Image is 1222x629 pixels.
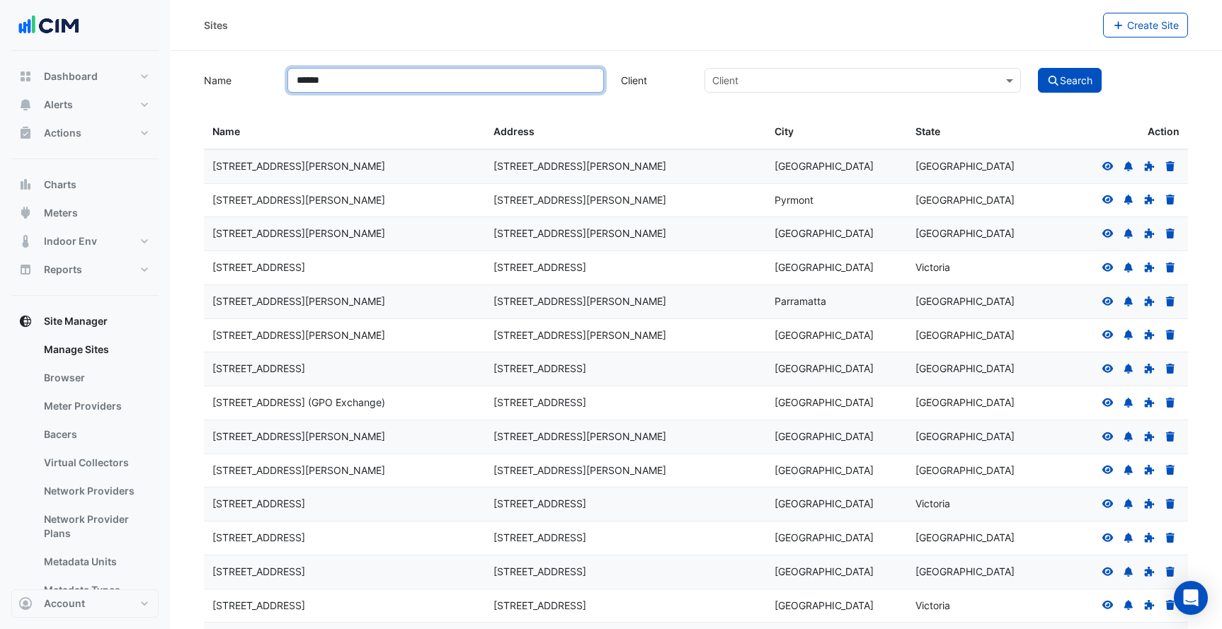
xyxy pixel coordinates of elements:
app-icon: Actions [18,126,33,140]
div: [STREET_ADDRESS][PERSON_NAME] [212,429,476,445]
div: [GEOGRAPHIC_DATA] [915,530,1039,546]
button: Charts [11,171,159,199]
div: [GEOGRAPHIC_DATA] [915,158,1039,175]
app-icon: Alerts [18,98,33,112]
button: Dashboard [11,62,159,91]
div: [GEOGRAPHIC_DATA] [775,564,898,580]
div: [STREET_ADDRESS] [493,395,758,411]
div: Victoria [915,496,1039,512]
div: [STREET_ADDRESS][PERSON_NAME] [212,226,476,242]
div: Victoria [915,260,1039,276]
a: Delete Site [1164,599,1177,611]
div: [GEOGRAPHIC_DATA] [915,429,1039,445]
app-icon: Indoor Env [18,234,33,248]
a: Delete Site [1164,497,1177,509]
a: Network Provider Plans [33,505,159,548]
div: [STREET_ADDRESS] [212,260,476,276]
div: [STREET_ADDRESS] [212,361,476,377]
span: City [775,125,794,137]
div: [GEOGRAPHIC_DATA] [915,564,1039,580]
div: [STREET_ADDRESS] [493,361,758,377]
a: Virtual Collectors [33,449,159,477]
a: Manage Sites [33,335,159,364]
a: Browser [33,364,159,392]
div: [STREET_ADDRESS] [493,564,758,580]
div: [GEOGRAPHIC_DATA] [775,395,898,411]
div: [GEOGRAPHIC_DATA] [775,361,898,377]
button: Actions [11,119,159,147]
div: [GEOGRAPHIC_DATA] [775,496,898,512]
a: Network Providers [33,477,159,505]
button: Alerts [11,91,159,119]
div: [GEOGRAPHIC_DATA] [775,429,898,445]
a: Bacers [33,420,159,449]
app-icon: Dashboard [18,69,33,83]
span: Reports [44,262,82,277]
div: Pyrmont [775,192,898,209]
button: Search [1038,68,1102,93]
div: [STREET_ADDRESS] [212,496,476,512]
a: Delete Site [1164,295,1177,307]
span: Actions [44,126,81,140]
img: Company Logo [17,11,81,40]
div: [GEOGRAPHIC_DATA] [915,226,1039,242]
div: [STREET_ADDRESS] [493,598,758,614]
a: Metadata Units [33,548,159,576]
span: Indoor Env [44,234,97,248]
app-icon: Charts [18,178,33,192]
a: Delete Site [1164,227,1177,239]
div: [STREET_ADDRESS][PERSON_NAME] [493,294,758,310]
div: [STREET_ADDRESS] [493,260,758,276]
div: Parramatta [775,294,898,310]
div: [STREET_ADDRESS][PERSON_NAME] [493,192,758,209]
a: Delete Site [1164,160,1177,172]
div: [STREET_ADDRESS] [212,598,476,614]
span: Account [44,596,85,611]
div: [STREET_ADDRESS][PERSON_NAME] [493,328,758,344]
a: Delete Site [1164,362,1177,374]
span: Action [1148,124,1180,140]
div: [GEOGRAPHIC_DATA] [775,598,898,614]
div: Victoria [915,598,1039,614]
div: [GEOGRAPHIC_DATA] [775,158,898,175]
div: [STREET_ADDRESS][PERSON_NAME] [212,158,476,175]
div: [STREET_ADDRESS][PERSON_NAME] [212,294,476,310]
div: [STREET_ADDRESS] [493,496,758,512]
div: [GEOGRAPHIC_DATA] [775,328,898,344]
div: [STREET_ADDRESS][PERSON_NAME] [493,463,758,479]
a: Delete Site [1164,396,1177,408]
span: Name [212,125,240,137]
button: Create Site [1103,13,1189,37]
div: [GEOGRAPHIC_DATA] [915,192,1039,209]
a: Delete Site [1164,531,1177,543]
div: [STREET_ADDRESS] [212,564,476,580]
div: [STREET_ADDRESS] [493,530,758,546]
div: [STREET_ADDRESS][PERSON_NAME] [212,328,476,344]
div: [STREET_ADDRESS][PERSON_NAME] [493,226,758,242]
span: Charts [44,178,76,192]
div: [GEOGRAPHIC_DATA] [915,328,1039,344]
span: State [915,125,940,137]
button: Indoor Env [11,227,159,255]
a: Delete Site [1164,329,1177,341]
button: Site Manager [11,307,159,335]
div: [GEOGRAPHIC_DATA] [915,395,1039,411]
a: Delete Site [1164,565,1177,577]
div: [GEOGRAPHIC_DATA] [915,463,1039,479]
div: [STREET_ADDRESS][PERSON_NAME] [212,463,476,479]
a: Meter Providers [33,392,159,420]
div: [STREET_ADDRESS][PERSON_NAME] [493,158,758,175]
span: Site Manager [44,314,108,328]
div: [STREET_ADDRESS][PERSON_NAME] [493,429,758,445]
div: [GEOGRAPHIC_DATA] [775,530,898,546]
app-icon: Site Manager [18,314,33,328]
div: [GEOGRAPHIC_DATA] [775,463,898,479]
span: Meters [44,206,78,220]
a: Delete Site [1164,194,1177,206]
div: [GEOGRAPHIC_DATA] [775,226,898,242]
app-icon: Meters [18,206,33,220]
div: Open Intercom Messenger [1174,581,1208,615]
label: Client [612,68,696,93]
app-icon: Reports [18,262,33,277]
div: [STREET_ADDRESS] (GPO Exchange) [212,395,476,411]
